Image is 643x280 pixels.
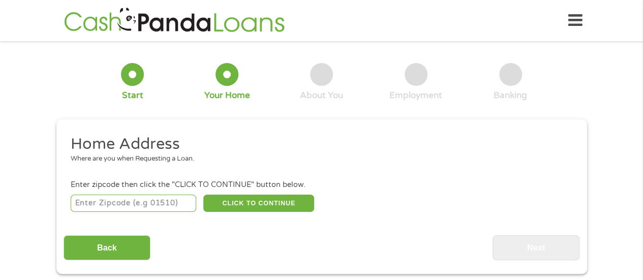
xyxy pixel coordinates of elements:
div: Your Home [204,90,250,101]
button: CLICK TO CONTINUE [203,195,314,212]
div: About You [300,90,343,101]
h2: Home Address [71,134,565,154]
div: Employment [389,90,442,101]
input: Next [493,235,579,260]
input: Back [64,235,150,260]
div: Start [122,90,143,101]
div: Enter zipcode then click the "CLICK TO CONTINUE" button below. [71,179,572,191]
img: GetLoanNow Logo [61,6,288,35]
div: Banking [494,90,527,101]
input: Enter Zipcode (e.g 01510) [71,195,196,212]
div: Where are you when Requesting a Loan. [71,154,565,164]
